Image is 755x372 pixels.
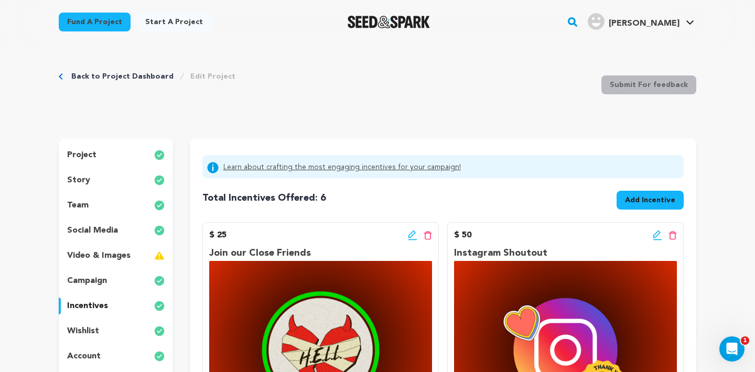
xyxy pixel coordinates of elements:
img: warning-full.svg [154,249,165,262]
h4: 6 [202,191,326,205]
img: check-circle-full.svg [154,350,165,363]
p: Join our Close Friends [209,246,432,261]
p: $ 50 [454,229,471,242]
a: Julia H.'s Profile [586,11,696,30]
p: video & images [67,249,131,262]
a: Back to Project Dashboard [71,71,174,82]
p: campaign [67,275,107,287]
a: Fund a project [59,13,131,31]
img: check-circle-full.svg [154,325,165,337]
p: social media [67,224,118,237]
p: team [67,199,89,212]
img: Seed&Spark Logo Dark Mode [348,16,430,28]
a: Start a project [137,13,211,31]
a: Edit Project [190,71,235,82]
img: check-circle-full.svg [154,275,165,287]
span: Total Incentives Offered: [202,193,318,203]
img: user.png [588,13,605,30]
p: project [67,149,96,161]
button: incentives [59,298,173,314]
iframe: Intercom live chat [719,336,745,362]
span: [PERSON_NAME] [609,19,679,28]
img: check-circle-full.svg [154,149,165,161]
img: check-circle-full.svg [154,300,165,312]
p: story [67,174,90,187]
a: Seed&Spark Homepage [348,16,430,28]
span: Julia H.'s Profile [586,11,696,33]
button: story [59,172,173,189]
p: wishlist [67,325,99,337]
p: account [67,350,101,363]
p: incentives [67,300,108,312]
button: account [59,348,173,365]
img: check-circle-full.svg [154,199,165,212]
span: 1 [741,336,749,345]
p: Instagram Shoutout [454,246,677,261]
button: team [59,197,173,214]
button: campaign [59,272,173,289]
span: Add Incentive [625,195,675,205]
div: Breadcrumb [59,71,235,82]
button: project [59,147,173,163]
img: check-circle-full.svg [154,174,165,187]
p: $ 25 [209,229,226,242]
a: Learn about crafting the most engaging incentives for your campaign! [223,161,461,174]
button: Submit For feedback [601,75,696,94]
button: social media [59,222,173,239]
img: check-circle-full.svg [154,224,165,237]
button: video & images [59,247,173,264]
button: Add Incentive [617,191,684,210]
button: wishlist [59,323,173,340]
div: Julia H.'s Profile [588,13,679,30]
